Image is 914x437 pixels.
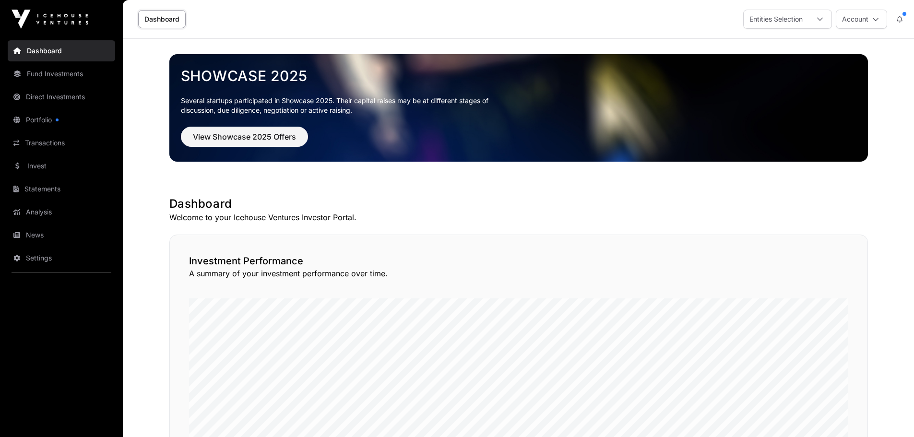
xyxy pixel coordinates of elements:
a: Showcase 2025 [181,67,856,84]
a: Dashboard [138,10,186,28]
a: View Showcase 2025 Offers [181,136,308,146]
a: Direct Investments [8,86,115,107]
p: Welcome to your Icehouse Ventures Investor Portal. [169,212,868,223]
a: Invest [8,155,115,177]
a: Statements [8,178,115,200]
img: Icehouse Ventures Logo [12,10,88,29]
a: Dashboard [8,40,115,61]
div: Entities Selection [744,10,808,28]
h2: Investment Performance [189,254,848,268]
p: Several startups participated in Showcase 2025. Their capital raises may be at different stages o... [181,96,503,115]
a: Portfolio [8,109,115,130]
a: Transactions [8,132,115,154]
a: Analysis [8,201,115,223]
a: News [8,224,115,246]
a: Fund Investments [8,63,115,84]
button: Account [836,10,887,29]
p: A summary of your investment performance over time. [189,268,848,279]
h1: Dashboard [169,196,868,212]
button: View Showcase 2025 Offers [181,127,308,147]
a: Settings [8,248,115,269]
span: View Showcase 2025 Offers [193,131,296,142]
img: Showcase 2025 [169,54,868,162]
